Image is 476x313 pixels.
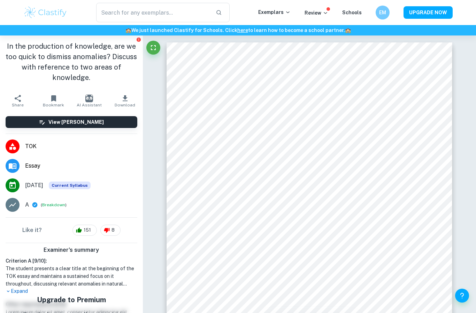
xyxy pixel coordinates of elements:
h1: The student presents a clear title at the beginning of the TOK essay and maintains a sustained fo... [6,265,137,288]
h6: EM [379,9,387,16]
p: Exemplars [258,8,291,16]
button: Download [107,91,143,111]
span: Current Syllabus [49,182,91,189]
p: A [25,201,29,209]
button: Breakdown [42,202,65,208]
button: Report issue [136,37,141,42]
h6: We just launched Clastify for Schools. Click to learn how to become a school partner. [1,26,475,34]
button: Bookmark [36,91,71,111]
button: Fullscreen [146,41,160,55]
div: This exemplar is based on the current syllabus. Feel free to refer to it for inspiration/ideas wh... [49,182,91,189]
button: EM [376,6,390,19]
h6: Examiner's summary [3,246,140,254]
span: [DATE] [25,181,43,190]
span: 8 [108,227,118,234]
img: Clastify logo [23,6,68,19]
a: here [237,27,248,33]
p: Review [305,9,328,17]
h6: Criterion A [ 9 / 10 ]: [6,257,137,265]
span: 151 [80,227,95,234]
button: AI Assistant [71,91,107,111]
span: Download [115,103,135,107]
button: View [PERSON_NAME] [6,116,137,128]
span: Share [12,103,24,107]
span: 🏫 [125,27,131,33]
div: 8 [100,225,121,236]
h6: Like it? [22,226,42,234]
h6: View [PERSON_NAME] [48,118,104,126]
img: AI Assistant [85,95,93,102]
input: Search for any exemplars... [96,3,210,22]
span: AI Assistant [77,103,102,107]
span: TOK [25,142,137,151]
button: UPGRADE NOW [404,6,453,19]
h1: In the production of knowledge, are we too quick to dismiss anomalies? Discuss with reference to ... [6,41,137,83]
span: Essay [25,162,137,170]
p: Expand [6,288,137,295]
span: ( ) [41,202,67,208]
span: Bookmark [43,103,64,107]
h5: Upgrade to Premium [23,295,120,305]
div: 151 [72,225,97,236]
span: 🏫 [345,27,351,33]
button: Help and Feedback [455,289,469,303]
a: Schools [342,10,362,15]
